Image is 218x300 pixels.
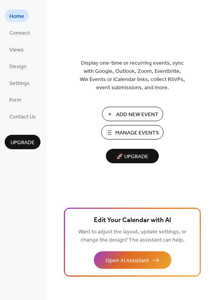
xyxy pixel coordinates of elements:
[94,251,171,269] button: Open AI Assistant
[9,12,24,21] span: Home
[5,93,26,106] a: Form
[5,110,40,123] a: Contact Us
[5,9,29,22] a: Home
[5,26,35,39] a: Connect
[115,129,159,137] span: Manage Events
[9,46,24,54] span: Views
[5,135,40,149] button: Upgrade
[9,63,26,71] span: Design
[116,111,158,119] span: Add New Event
[5,76,34,89] a: Settings
[80,59,185,92] span: Display one-time or recurring events, sync with Google, Outlook, Zoom, Eventbrite, Wix Events or ...
[106,149,159,163] button: 🚀 Upgrade
[111,152,154,162] span: 🚀 Upgrade
[11,139,35,147] span: Upgrade
[5,60,31,72] a: Design
[102,107,163,121] button: Add New Event
[78,227,186,245] span: Want to adjust the layout, update settings, or change the design? The assistant can help.
[9,29,30,37] span: Connect
[9,96,21,104] span: Form
[9,79,30,88] span: Settings
[101,125,163,139] button: Manage Events
[105,257,149,265] span: Open AI Assistant
[5,43,28,56] a: Views
[94,215,171,226] span: Edit Your Calendar with AI
[9,113,36,121] span: Contact Us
